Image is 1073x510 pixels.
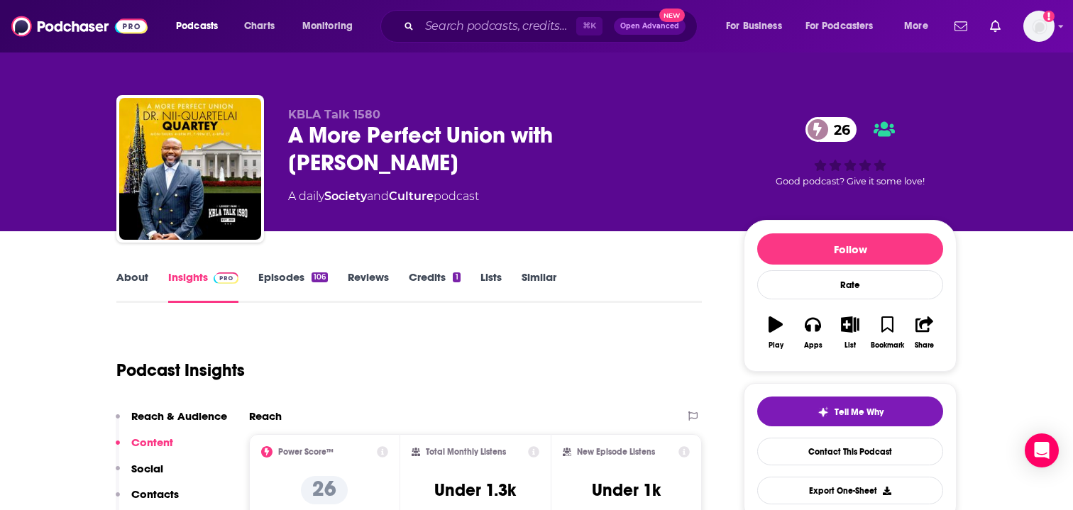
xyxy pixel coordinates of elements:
[592,479,661,501] h3: Under 1k
[131,487,179,501] p: Contacts
[278,447,334,457] h2: Power Score™
[301,476,348,504] p: 26
[869,307,906,358] button: Bookmark
[119,98,261,240] img: A More Perfect Union with Nii-Quartelai
[522,270,556,303] a: Similar
[244,16,275,36] span: Charts
[835,406,884,418] span: Tell Me Why
[348,270,389,303] a: Reviews
[324,189,367,203] a: Society
[769,341,783,350] div: Play
[1023,11,1055,42] img: User Profile
[116,462,163,488] button: Social
[116,270,148,303] a: About
[716,15,800,38] button: open menu
[820,117,857,142] span: 26
[1023,11,1055,42] span: Logged in as adrian.villarreal
[409,270,460,303] a: Credits1
[235,15,283,38] a: Charts
[726,16,782,36] span: For Business
[480,270,502,303] a: Lists
[844,341,856,350] div: List
[214,272,238,284] img: Podchaser Pro
[577,447,655,457] h2: New Episode Listens
[116,436,173,462] button: Content
[258,270,328,303] a: Episodes106
[367,189,389,203] span: and
[288,108,380,121] span: KBLA Talk 1580
[11,13,148,40] img: Podchaser - Follow, Share and Rate Podcasts
[805,117,857,142] a: 26
[904,16,928,36] span: More
[131,409,227,423] p: Reach & Audience
[757,270,943,299] div: Rate
[292,15,371,38] button: open menu
[757,233,943,265] button: Follow
[168,270,238,303] a: InsightsPodchaser Pro
[419,15,576,38] input: Search podcasts, credits, & more...
[453,272,460,282] div: 1
[389,189,434,203] a: Culture
[984,14,1006,38] a: Show notifications dropdown
[426,447,506,457] h2: Total Monthly Listens
[620,23,679,30] span: Open Advanced
[906,307,943,358] button: Share
[818,406,829,418] img: tell me why sparkle
[949,14,973,38] a: Show notifications dropdown
[915,341,934,350] div: Share
[805,16,874,36] span: For Podcasters
[1043,11,1055,22] svg: Add a profile image
[796,15,894,38] button: open menu
[131,462,163,475] p: Social
[131,436,173,449] p: Content
[176,16,218,36] span: Podcasts
[116,409,227,436] button: Reach & Audience
[1025,433,1059,467] div: Open Intercom Messenger
[1023,11,1055,42] button: Show profile menu
[394,10,711,43] div: Search podcasts, credits, & more...
[659,9,685,22] span: New
[166,15,236,38] button: open menu
[757,477,943,504] button: Export One-Sheet
[576,17,602,35] span: ⌘ K
[776,176,925,187] span: Good podcast? Give it some love!
[614,18,686,35] button: Open AdvancedNew
[871,341,904,350] div: Bookmark
[757,307,794,358] button: Play
[894,15,946,38] button: open menu
[116,360,245,381] h1: Podcast Insights
[249,409,282,423] h2: Reach
[288,188,479,205] div: A daily podcast
[302,16,353,36] span: Monitoring
[794,307,831,358] button: Apps
[804,341,822,350] div: Apps
[832,307,869,358] button: List
[434,479,516,501] h3: Under 1.3k
[757,397,943,426] button: tell me why sparkleTell Me Why
[312,272,328,282] div: 106
[744,108,957,196] div: 26Good podcast? Give it some love!
[757,438,943,465] a: Contact This Podcast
